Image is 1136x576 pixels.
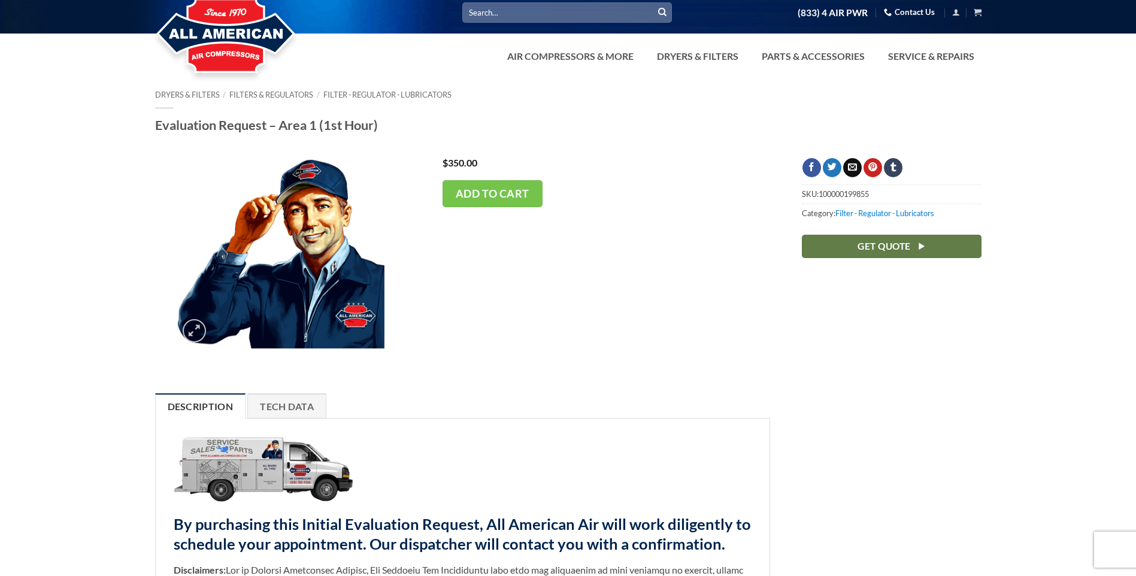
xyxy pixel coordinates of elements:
a: Login [952,5,960,20]
a: Dryers & Filters [650,44,746,68]
a: Email to a Friend [843,158,862,177]
a: Get Quote [802,235,981,258]
a: Dryers & Filters [155,90,220,99]
span: Get Quote [858,239,910,254]
bdi: 350.00 [443,157,477,168]
span: / [223,90,226,99]
a: Filters & Regulators [229,90,313,99]
h1: Evaluation Request – Area 1 (1st Hour) [155,117,981,134]
a: Pin on Pinterest [864,158,882,177]
a: View cart [974,5,981,20]
img: Captain Compressor - All American Air Compressors [177,158,384,348]
img: Air Compressor Service Truck [174,436,353,502]
a: Filter - Regulator - Lubricators [323,90,452,99]
input: Search… [462,2,672,22]
a: Share on Tumblr [884,158,902,177]
nav: Breadcrumb [155,90,981,99]
span: Category: [802,204,981,222]
span: / [317,90,320,99]
span: SKU: [802,184,981,203]
strong: By purchasing this Initial Evaluation Request, All American Air will work diligently to schedule ... [174,515,751,553]
strong: Disclaimers: [174,564,226,575]
a: (833) 4 AIR PWR [798,2,868,23]
a: Parts & Accessories [755,44,872,68]
a: Zoom [183,319,206,342]
a: Service & Repairs [881,44,981,68]
a: Description [155,393,246,419]
span: 100000199855 [819,189,869,199]
button: Submit [653,4,671,22]
a: Share on Facebook [802,158,821,177]
a: Filter - Regulator - Lubricators [835,208,934,218]
span: $ [443,157,448,168]
a: Air Compressors & More [500,44,641,68]
a: Share on Twitter [823,158,841,177]
a: Contact Us [884,3,935,22]
button: Add to cart [443,180,543,207]
a: Tech Data [247,393,326,419]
